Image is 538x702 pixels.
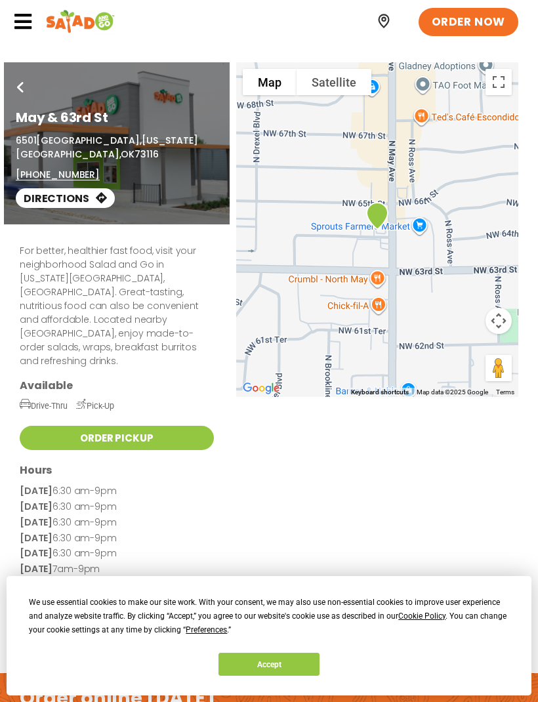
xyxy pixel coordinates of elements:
[7,576,531,695] div: Cookie Consent Prompt
[16,188,115,208] a: Directions
[20,379,214,392] h3: Available
[134,148,158,161] span: 73116
[16,108,218,127] h1: May & 63rd St
[20,546,214,562] p: 6:30 am-9pm
[16,134,198,161] span: [US_STATE][GEOGRAPHIC_DATA],
[398,611,445,621] span: Cookie Policy
[20,401,68,411] span: Drive-Thru
[186,625,227,634] span: Preferences
[20,426,214,450] a: Order Pickup
[20,562,214,577] p: 7am-9pm
[20,484,52,497] strong: [DATE]
[46,9,115,35] img: Header logo
[76,401,114,411] span: Pick-Up
[20,463,214,477] h3: Hours
[121,148,134,161] span: OK
[20,562,52,575] strong: [DATE]
[20,500,52,513] strong: [DATE]
[20,515,214,531] p: 6:30 am-9pm
[20,244,214,368] p: For better, healthier fast food, visit your neighborhood Salad and Go in [US_STATE][GEOGRAPHIC_DA...
[16,134,36,147] span: 6501
[218,653,320,676] button: Accept
[36,134,141,147] span: [GEOGRAPHIC_DATA],
[419,8,518,37] a: ORDER NOW
[432,14,505,30] span: ORDER NOW
[20,516,52,529] strong: [DATE]
[29,596,508,637] div: We use essential cookies to make our site work. With your consent, we may also use non-essential ...
[20,484,214,499] p: 6:30 am-9pm
[20,499,214,515] p: 6:30 am-9pm
[16,168,100,182] a: [PHONE_NUMBER]
[20,547,52,560] strong: [DATE]
[20,531,214,547] p: 6:30 am-9pm
[20,531,52,545] strong: [DATE]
